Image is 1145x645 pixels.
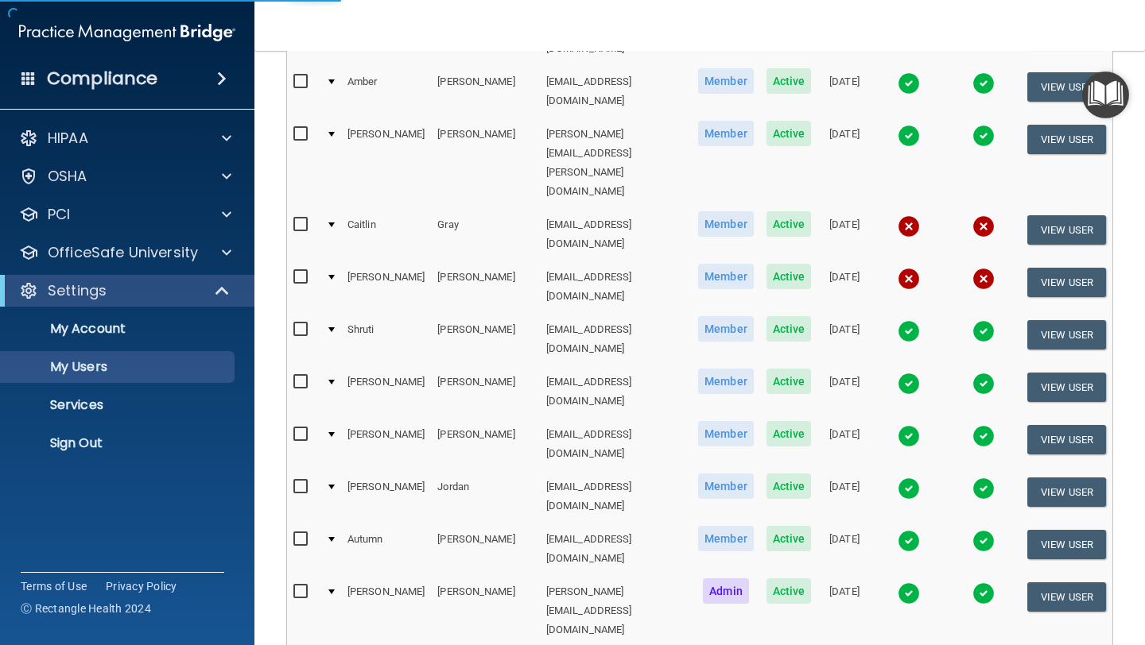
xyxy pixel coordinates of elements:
span: Active [767,473,812,499]
button: View User [1027,72,1106,102]
span: Ⓒ Rectangle Health 2024 [21,601,151,616]
img: tick.e7d51cea.svg [898,320,920,342]
button: View User [1027,268,1106,297]
p: OfficeSafe University [48,243,198,262]
h4: Compliance [47,68,157,90]
img: cross.ca9f0e7f.svg [898,215,920,238]
img: cross.ca9f0e7f.svg [898,268,920,290]
a: HIPAA [19,129,231,148]
td: [PERSON_NAME] [431,365,540,418]
td: [PERSON_NAME] [431,418,540,470]
td: [EMAIL_ADDRESS][DOMAIN_NAME] [540,523,692,575]
td: Autumn [341,523,431,575]
td: Jordan [431,470,540,523]
a: Privacy Policy [106,578,177,594]
a: PCI [19,205,231,224]
td: [EMAIL_ADDRESS][DOMAIN_NAME] [540,313,692,365]
td: [PERSON_NAME] [431,313,540,365]
img: tick.e7d51cea.svg [972,425,995,447]
button: Open Resource Center [1082,71,1129,118]
a: Settings [19,281,231,300]
span: Active [767,121,812,146]
td: [EMAIL_ADDRESS][DOMAIN_NAME] [540,418,692,470]
td: [PERSON_NAME] [341,365,431,418]
button: View User [1027,477,1106,507]
td: Caitlin [341,208,431,261]
span: Active [767,211,812,237]
span: Member [698,211,754,237]
td: [EMAIL_ADDRESS][DOMAIN_NAME] [540,208,692,261]
td: Amber [341,65,431,118]
img: tick.e7d51cea.svg [972,125,995,147]
button: View User [1027,215,1106,245]
td: [PERSON_NAME] [431,523,540,575]
img: tick.e7d51cea.svg [972,582,995,604]
img: tick.e7d51cea.svg [972,530,995,552]
img: tick.e7d51cea.svg [972,477,995,500]
span: Member [698,369,754,394]
td: [DATE] [817,118,871,208]
p: My Account [10,321,227,337]
td: [DATE] [817,470,871,523]
span: Active [767,421,812,446]
img: tick.e7d51cea.svg [898,425,920,447]
td: [EMAIL_ADDRESS][DOMAIN_NAME] [540,365,692,418]
td: [PERSON_NAME] [341,418,431,470]
span: Active [767,526,812,551]
td: [EMAIL_ADDRESS][DOMAIN_NAME] [540,261,692,313]
img: tick.e7d51cea.svg [972,320,995,342]
span: Member [698,68,754,94]
p: OSHA [48,167,87,186]
img: tick.e7d51cea.svg [972,373,995,395]
td: [PERSON_NAME][EMAIL_ADDRESS][PERSON_NAME][DOMAIN_NAME] [540,118,692,208]
span: Active [767,369,812,394]
img: cross.ca9f0e7f.svg [972,215,995,238]
td: [PERSON_NAME] [431,118,540,208]
button: View User [1027,320,1106,350]
img: tick.e7d51cea.svg [898,125,920,147]
p: My Users [10,359,227,375]
td: [DATE] [817,523,871,575]
img: cross.ca9f0e7f.svg [972,268,995,290]
td: [PERSON_NAME] [341,470,431,523]
p: HIPAA [48,129,88,148]
td: [EMAIL_ADDRESS][DOMAIN_NAME] [540,470,692,523]
span: Member [698,421,754,446]
img: tick.e7d51cea.svg [898,530,920,552]
img: tick.e7d51cea.svg [898,373,920,395]
td: [DATE] [817,313,871,365]
p: Sign Out [10,435,227,451]
img: PMB logo [19,17,235,48]
td: [PERSON_NAME] [341,261,431,313]
img: tick.e7d51cea.svg [972,72,995,95]
button: View User [1027,125,1106,154]
td: [EMAIL_ADDRESS][DOMAIN_NAME] [540,65,692,118]
td: [PERSON_NAME] [431,65,540,118]
span: Member [698,316,754,342]
td: [DATE] [817,418,871,470]
p: PCI [48,205,70,224]
td: Gray [431,208,540,261]
span: Member [698,121,754,146]
td: [DATE] [817,261,871,313]
img: tick.e7d51cea.svg [898,582,920,604]
span: Member [698,526,754,551]
a: Terms of Use [21,578,87,594]
p: Services [10,397,227,413]
a: OfficeSafe University [19,243,231,262]
td: [DATE] [817,365,871,418]
span: Active [767,316,812,342]
span: Member [698,473,754,499]
p: Settings [48,281,107,300]
span: Member [698,264,754,289]
button: View User [1027,373,1106,402]
span: Active [767,68,812,94]
td: [DATE] [817,208,871,261]
img: tick.e7d51cea.svg [898,72,920,95]
td: [DATE] [817,65,871,118]
td: [PERSON_NAME] [431,261,540,313]
td: [PERSON_NAME] [341,118,431,208]
button: View User [1027,582,1106,612]
span: Active [767,578,812,604]
a: OSHA [19,167,231,186]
